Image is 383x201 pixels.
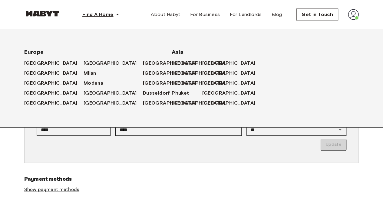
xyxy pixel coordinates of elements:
[172,99,231,107] a: [GEOGRAPHIC_DATA]
[172,60,225,67] span: [GEOGRAPHIC_DATA]
[24,89,78,97] span: [GEOGRAPHIC_DATA]
[24,175,359,183] h6: Payment methods
[84,60,143,67] a: [GEOGRAPHIC_DATA]
[143,70,196,77] span: [GEOGRAPHIC_DATA]
[185,8,225,21] a: For Business
[24,70,84,77] a: [GEOGRAPHIC_DATA]
[24,99,78,107] span: [GEOGRAPHIC_DATA]
[172,48,211,56] span: Asia
[143,70,202,77] a: [GEOGRAPHIC_DATA]
[143,89,176,97] a: Dusseldorf
[202,70,261,77] a: [GEOGRAPHIC_DATA]
[84,79,103,87] span: Modena
[172,89,189,97] span: Phuket
[172,89,195,97] a: Phuket
[24,11,61,17] img: Habyt
[143,99,196,107] span: [GEOGRAPHIC_DATA]
[267,8,287,21] a: Blog
[225,8,266,21] a: For Landlords
[24,70,78,77] span: [GEOGRAPHIC_DATA]
[348,9,359,20] img: avatar
[84,70,96,77] span: Milan
[146,8,185,21] a: About Habyt
[302,11,333,18] span: Get in Touch
[336,125,344,134] button: Open
[151,11,180,18] span: About Habyt
[143,99,202,107] a: [GEOGRAPHIC_DATA]
[172,79,231,87] a: [GEOGRAPHIC_DATA]
[202,79,261,87] a: [GEOGRAPHIC_DATA]
[24,48,152,56] span: Europe
[84,60,137,67] span: [GEOGRAPHIC_DATA]
[202,99,261,107] a: [GEOGRAPHIC_DATA]
[143,60,196,67] span: [GEOGRAPHIC_DATA]
[202,89,261,97] a: [GEOGRAPHIC_DATA]
[84,99,143,107] a: [GEOGRAPHIC_DATA]
[143,60,202,67] a: [GEOGRAPHIC_DATA]
[190,11,220,18] span: For Business
[143,79,202,87] a: [GEOGRAPHIC_DATA]
[84,70,102,77] a: Milan
[202,60,261,67] a: [GEOGRAPHIC_DATA]
[296,8,338,21] button: Get in Touch
[78,8,124,21] button: Find A Home
[82,11,113,18] span: Find A Home
[84,89,137,97] span: [GEOGRAPHIC_DATA]
[84,79,109,87] a: Modena
[172,70,231,77] a: [GEOGRAPHIC_DATA]
[24,186,79,193] a: Show payment methods
[24,99,84,107] a: [GEOGRAPHIC_DATA]
[172,79,225,87] span: [GEOGRAPHIC_DATA]
[172,70,225,77] span: [GEOGRAPHIC_DATA]
[202,89,255,97] span: [GEOGRAPHIC_DATA]
[24,79,84,87] a: [GEOGRAPHIC_DATA]
[24,60,84,67] a: [GEOGRAPHIC_DATA]
[84,99,137,107] span: [GEOGRAPHIC_DATA]
[172,60,231,67] a: [GEOGRAPHIC_DATA]
[172,99,225,107] span: [GEOGRAPHIC_DATA]
[143,89,170,97] span: Dusseldorf
[272,11,282,18] span: Blog
[24,60,78,67] span: [GEOGRAPHIC_DATA]
[229,11,262,18] span: For Landlords
[143,79,196,87] span: [GEOGRAPHIC_DATA]
[24,89,84,97] a: [GEOGRAPHIC_DATA]
[84,89,143,97] a: [GEOGRAPHIC_DATA]
[24,79,78,87] span: [GEOGRAPHIC_DATA]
